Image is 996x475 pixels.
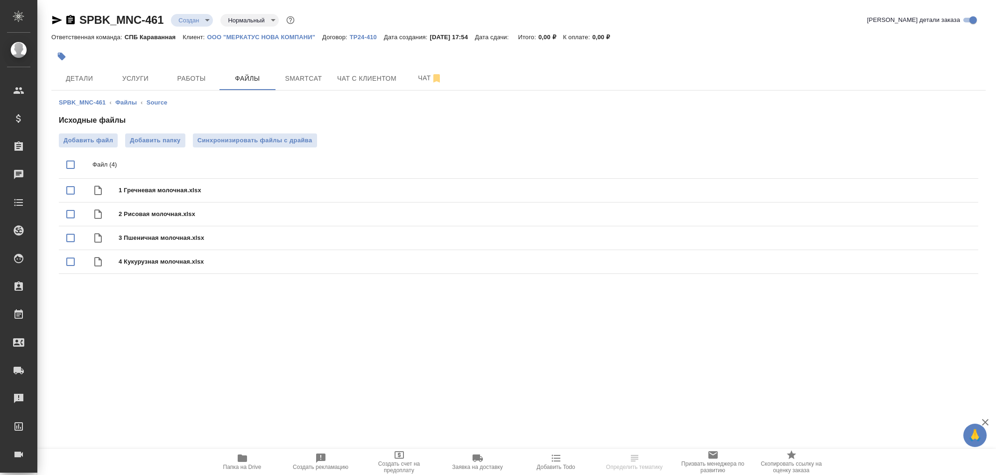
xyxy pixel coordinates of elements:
p: Дата создания: [384,34,430,41]
span: Smartcat [281,73,326,84]
span: 🙏 [967,426,983,445]
span: Чат [408,72,452,84]
p: 0,00 ₽ [538,34,563,41]
a: SPBK_MNC-461 [79,14,163,26]
button: Добавить папку [125,133,185,147]
a: Файлы [115,99,137,106]
svg: Отписаться [431,73,442,84]
div: Создан [171,14,213,27]
p: Клиент: [183,34,207,41]
span: 1 Гречневая молочная.xlsx [119,186,971,195]
li: ‹ [109,98,111,107]
a: SPBK_MNC-461 [59,99,106,106]
nav: breadcrumb [59,98,978,107]
span: Добавить папку [130,136,180,145]
span: Добавить файл [64,136,113,145]
button: Скопировать ссылку [65,14,76,26]
button: Создан [176,16,202,24]
a: ООО "МЕРКАТУС НОВА КОМПАНИ" [207,33,323,41]
div: Создан [220,14,278,27]
p: СПБ Караванная [125,34,183,41]
span: Файлы [225,73,270,84]
span: Услуги [113,73,158,84]
span: Синхронизировать файлы с драйва [198,136,312,145]
p: [DATE] 17:54 [430,34,475,41]
span: 4 Кукурузная молочная.xlsx [119,257,971,266]
p: Итого: [518,34,538,41]
h4: Исходные файлы [59,115,978,126]
p: К оплате: [563,34,593,41]
button: Добавить тэг [51,46,72,67]
span: Чат с клиентом [337,73,396,84]
label: Добавить файл [59,133,118,147]
span: 3 Пшеничная молочная.xlsx [119,233,971,243]
span: 2 Рисовая молочная.xlsx [119,210,971,219]
p: Файл (4) [92,160,971,169]
button: Скопировать ссылку для ЯМессенджера [51,14,63,26]
a: ТР24-410 [350,33,384,41]
li: ‹ [141,98,142,107]
p: ТР24-410 [350,34,384,41]
button: Доп статусы указывают на важность/срочность заказа [284,14,297,26]
a: Source [147,99,168,106]
button: 🙏 [963,424,987,447]
span: Детали [57,73,102,84]
p: Ответственная команда: [51,34,125,41]
span: [PERSON_NAME] детали заказа [867,15,960,25]
button: Синхронизировать файлы с драйва [193,133,317,147]
p: 0,00 ₽ [592,34,617,41]
p: ООО "МЕРКАТУС НОВА КОМПАНИ" [207,34,323,41]
span: Работы [169,73,214,84]
button: Нормальный [225,16,267,24]
p: Дата сдачи: [475,34,511,41]
p: Договор: [322,34,350,41]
